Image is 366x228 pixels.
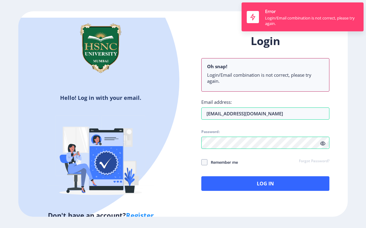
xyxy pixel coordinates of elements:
span: Error [265,8,276,14]
label: Email address: [201,99,232,105]
a: Forgot Password? [299,159,329,164]
h5: Don't have an account? [23,210,178,220]
div: Login/Email combination is not correct, please try again. [265,15,358,26]
li: Login/Email combination is not correct, please try again. [207,72,324,84]
img: hsnc.png [70,18,131,79]
input: Email address [201,107,329,120]
img: Verified-rafiki.svg [47,104,154,210]
b: Oh snap! [207,63,227,69]
span: Remember me [207,159,238,166]
label: Password: [201,129,220,134]
button: Log In [201,176,329,191]
a: Register [126,211,154,220]
h1: Login [201,34,329,48]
